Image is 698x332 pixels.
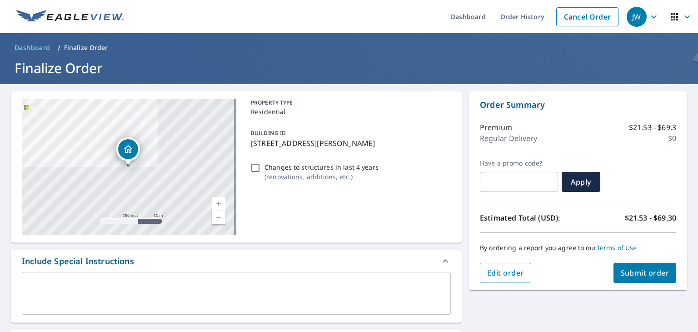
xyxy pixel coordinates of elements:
[251,99,447,107] p: PROPERTY TYPE
[556,7,618,26] a: Cancel Order
[251,107,447,116] p: Residential
[627,7,647,27] div: JW
[487,268,524,278] span: Edit order
[212,211,225,224] a: Current Level 17, Zoom Out
[480,159,558,167] label: Have a promo code?
[264,172,379,181] p: ( renovations, additions, etc. )
[58,42,60,53] li: /
[11,250,462,272] div: Include Special Instructions
[480,99,676,111] p: Order Summary
[11,40,54,55] a: Dashboard
[597,243,637,252] a: Terms of Use
[613,263,677,283] button: Submit order
[116,137,140,166] div: Dropped pin, building 1, Residential property, 4989 Crownover Dr Saint Louis, MO 63128
[480,122,512,133] p: Premium
[64,43,108,52] p: Finalize Order
[480,244,676,252] p: By ordering a report you agree to our
[264,162,379,172] p: Changes to structures in last 4 years
[625,212,676,223] p: $21.53 - $69.30
[251,138,447,149] p: [STREET_ADDRESS][PERSON_NAME]
[11,59,687,77] h1: Finalize Order
[562,172,600,192] button: Apply
[251,129,286,137] p: BUILDING ID
[621,268,669,278] span: Submit order
[480,263,531,283] button: Edit order
[629,122,676,133] p: $21.53 - $69.3
[16,10,124,24] img: EV Logo
[480,133,537,144] p: Regular Delivery
[11,40,687,55] nav: breadcrumb
[569,177,593,187] span: Apply
[480,212,578,223] p: Estimated Total (USD):
[668,133,676,144] p: $0
[212,197,225,211] a: Current Level 17, Zoom In
[15,43,50,52] span: Dashboard
[22,255,134,267] div: Include Special Instructions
